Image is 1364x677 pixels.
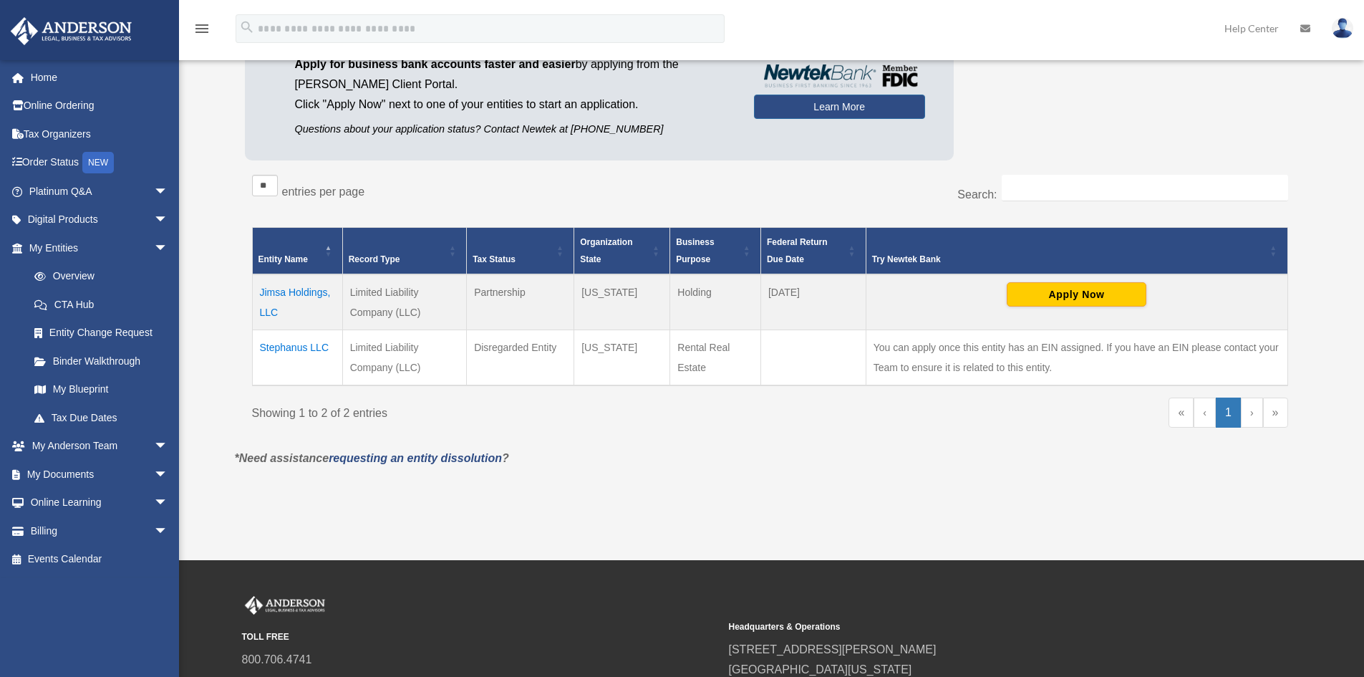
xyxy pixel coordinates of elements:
a: 1 [1216,398,1241,428]
td: Holding [670,274,761,330]
a: Order StatusNEW [10,148,190,178]
a: Platinum Q&Aarrow_drop_down [10,177,190,206]
a: My Anderson Teamarrow_drop_down [10,432,190,461]
i: menu [193,20,211,37]
td: Rental Real Estate [670,330,761,386]
a: Binder Walkthrough [20,347,183,375]
i: search [239,19,255,35]
a: CTA Hub [20,290,183,319]
a: [STREET_ADDRESS][PERSON_NAME] [729,643,937,656]
a: Tax Organizers [10,120,190,148]
a: Entity Change Request [20,319,183,347]
td: Disregarded Entity [467,330,574,386]
td: Partnership [467,274,574,330]
em: *Need assistance ? [235,452,509,464]
td: You can apply once this entity has an EIN assigned. If you have an EIN please contact your Team t... [866,330,1287,386]
th: Business Purpose: Activate to sort [670,228,761,275]
label: entries per page [282,186,365,198]
label: Search: [957,188,997,201]
span: arrow_drop_down [154,432,183,461]
img: User Pic [1332,18,1353,39]
p: Questions about your application status? Contact Newtek at [PHONE_NUMBER] [295,120,732,138]
a: Billingarrow_drop_down [10,517,190,545]
th: Federal Return Due Date: Activate to sort [760,228,866,275]
td: [US_STATE] [574,274,670,330]
a: Previous [1194,398,1216,428]
td: Jimsa Holdings, LLC [252,274,342,330]
span: arrow_drop_down [154,234,183,263]
button: Apply Now [1007,282,1146,307]
span: Apply for business bank accounts faster and easier [295,58,576,70]
div: Showing 1 to 2 of 2 entries [252,398,760,423]
th: Entity Name: Activate to invert sorting [252,228,342,275]
a: Next [1241,398,1263,428]
a: My Documentsarrow_drop_down [10,460,190,489]
td: [DATE] [760,274,866,330]
span: Organization State [580,237,632,264]
a: Digital Productsarrow_drop_down [10,206,190,234]
td: Limited Liability Company (LLC) [342,330,466,386]
a: Learn More [754,95,925,119]
p: Click "Apply Now" next to one of your entities to start an application. [295,95,732,115]
div: NEW [82,152,114,173]
a: My Blueprint [20,375,183,404]
th: Tax Status: Activate to sort [467,228,574,275]
span: arrow_drop_down [154,517,183,546]
span: Business Purpose [676,237,714,264]
td: Limited Liability Company (LLC) [342,274,466,330]
small: Headquarters & Operations [729,620,1206,635]
a: My Entitiesarrow_drop_down [10,234,183,262]
span: Federal Return Due Date [767,237,828,264]
span: Tax Status [473,254,516,264]
a: [GEOGRAPHIC_DATA][US_STATE] [729,663,912,676]
th: Organization State: Activate to sort [574,228,670,275]
span: arrow_drop_down [154,206,183,235]
span: arrow_drop_down [154,460,183,489]
th: Try Newtek Bank : Activate to sort [866,228,1287,275]
th: Record Type: Activate to sort [342,228,466,275]
a: requesting an entity dissolution [329,452,502,464]
a: Home [10,63,190,92]
a: menu [193,25,211,37]
a: Overview [20,262,175,291]
span: Record Type [349,254,400,264]
td: Stephanus LLC [252,330,342,386]
img: NewtekBankLogoSM.png [761,64,918,87]
span: arrow_drop_down [154,489,183,518]
img: Anderson Advisors Platinum Portal [6,17,136,45]
img: Anderson Advisors Platinum Portal [242,596,328,615]
span: Entity Name [258,254,308,264]
small: TOLL FREE [242,630,719,645]
a: Last [1263,398,1288,428]
a: Online Learningarrow_drop_down [10,489,190,517]
span: arrow_drop_down [154,177,183,206]
a: 800.706.4741 [242,653,312,666]
td: [US_STATE] [574,330,670,386]
div: Try Newtek Bank [872,251,1266,268]
p: by applying from the [PERSON_NAME] Client Portal. [295,54,732,95]
a: Tax Due Dates [20,403,183,432]
a: Online Ordering [10,92,190,120]
a: Events Calendar [10,545,190,574]
a: First [1169,398,1194,428]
